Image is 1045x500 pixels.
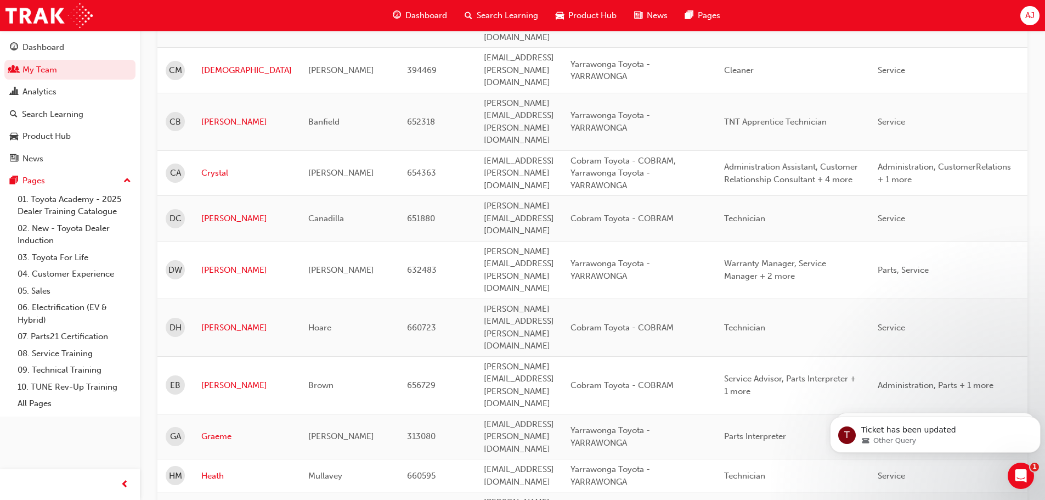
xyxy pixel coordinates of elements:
a: 02. New - Toyota Dealer Induction [13,220,135,249]
span: 656729 [407,380,436,390]
a: guage-iconDashboard [384,4,456,27]
span: pages-icon [10,176,18,186]
span: Administration, CustomerRelations + 1 more [878,162,1011,184]
span: [PERSON_NAME][EMAIL_ADDRESS][PERSON_NAME][DOMAIN_NAME] [484,246,554,294]
span: Canadilla [308,214,344,223]
a: My Team [4,60,135,80]
span: Yarrawonga Toyota - YARRAWONGA [570,59,650,82]
span: Technician [724,471,765,481]
span: EB [170,379,180,392]
span: 632483 [407,265,437,275]
div: Dashboard [22,41,64,54]
a: 07. Parts21 Certification [13,328,135,345]
div: Analytics [22,86,57,98]
span: GA [170,430,181,443]
div: Search Learning [22,108,83,121]
span: Administration Assistant, Customer Relationship Consultant + 4 more [724,162,858,184]
span: 660595 [407,471,436,481]
a: 01. Toyota Academy - 2025 Dealer Training Catalogue [13,191,135,220]
span: Service Advisor, Parts Interpreter + 1 more [724,374,856,396]
span: [PERSON_NAME][EMAIL_ADDRESS][PERSON_NAME][DOMAIN_NAME] [484,304,554,351]
span: [PERSON_NAME][EMAIL_ADDRESS][PERSON_NAME][DOMAIN_NAME] [484,98,554,145]
span: Technician [724,214,765,223]
span: 654363 [407,168,436,178]
span: 660723 [407,323,436,333]
a: Dashboard [4,37,135,58]
a: 06. Electrification (EV & Hybrid) [13,299,135,328]
button: DashboardMy TeamAnalyticsSearch LearningProduct HubNews [4,35,135,171]
span: Hoare [308,323,331,333]
span: Yarrawonga Toyota - YARRAWONGA [570,425,650,448]
span: prev-icon [121,478,129,492]
span: Administration, Parts + 1 more [878,380,993,390]
span: Banfield [308,117,340,127]
div: News [22,153,43,165]
span: people-icon [10,65,18,75]
span: Cobram Toyota - COBRAM [570,214,674,223]
div: Pages [22,175,45,187]
a: Heath [201,470,292,482]
span: news-icon [10,154,18,164]
span: Pages [698,9,720,22]
span: CB [170,116,181,128]
span: [PERSON_NAME] [308,265,374,275]
a: 03. Toyota For Life [13,249,135,266]
span: [PERSON_NAME][EMAIL_ADDRESS][PERSON_NAME][DOMAIN_NAME] [484,362,554,409]
span: Parts Interpreter [724,431,786,441]
span: [PERSON_NAME] [308,431,374,441]
iframe: Intercom live chat [1008,463,1034,489]
button: Pages [4,171,135,191]
span: 651880 [407,214,435,223]
span: [EMAIL_ADDRESS][PERSON_NAME][DOMAIN_NAME] [484,53,554,87]
span: [PERSON_NAME] [308,168,374,178]
span: car-icon [556,9,564,23]
span: DH [170,322,182,334]
span: 394469 [407,65,437,75]
span: guage-icon [10,43,18,53]
span: [PERSON_NAME][EMAIL_ADDRESS][DOMAIN_NAME] [484,201,554,235]
span: Cobram Toyota - COBRAM [570,380,674,390]
span: news-icon [634,9,642,23]
span: chart-icon [10,87,18,97]
span: Yarrawonga Toyota - YARRAWONGA [570,259,650,281]
span: pages-icon [685,9,693,23]
a: News [4,149,135,169]
a: Search Learning [4,104,135,125]
span: Service [878,323,905,333]
a: Crystal [201,167,292,179]
span: [EMAIL_ADDRESS][PERSON_NAME][DOMAIN_NAME] [484,156,554,190]
span: search-icon [10,110,18,120]
a: [PERSON_NAME] [201,322,292,334]
span: [PERSON_NAME] [308,65,374,75]
a: 08. Service Training [13,345,135,362]
span: Yarrawonga Toyota - YARRAWONGA [570,110,650,133]
span: News [647,9,668,22]
a: [PERSON_NAME] [201,212,292,225]
span: CM [169,64,182,77]
a: Analytics [4,82,135,102]
a: All Pages [13,395,135,412]
span: search-icon [465,9,472,23]
a: [PERSON_NAME] [201,116,292,128]
span: TNT Apprentice Technician [724,117,827,127]
a: search-iconSearch Learning [456,4,547,27]
a: [PERSON_NAME] [201,264,292,277]
span: Service [878,214,905,223]
span: Cleaner [724,65,754,75]
a: Graeme [201,430,292,443]
a: 09. Technical Training [13,362,135,379]
span: Brown [308,380,334,390]
span: Cobram Toyota - COBRAM [570,323,674,333]
span: HM [169,470,182,482]
a: 04. Customer Experience [13,266,135,283]
img: Trak [5,3,93,28]
a: [DEMOGRAPHIC_DATA] [201,64,292,77]
span: up-icon [123,174,131,188]
iframe: Intercom notifications message [826,394,1045,470]
a: 10. TUNE Rev-Up Training [13,379,135,396]
a: car-iconProduct Hub [547,4,625,27]
span: DW [168,264,182,277]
